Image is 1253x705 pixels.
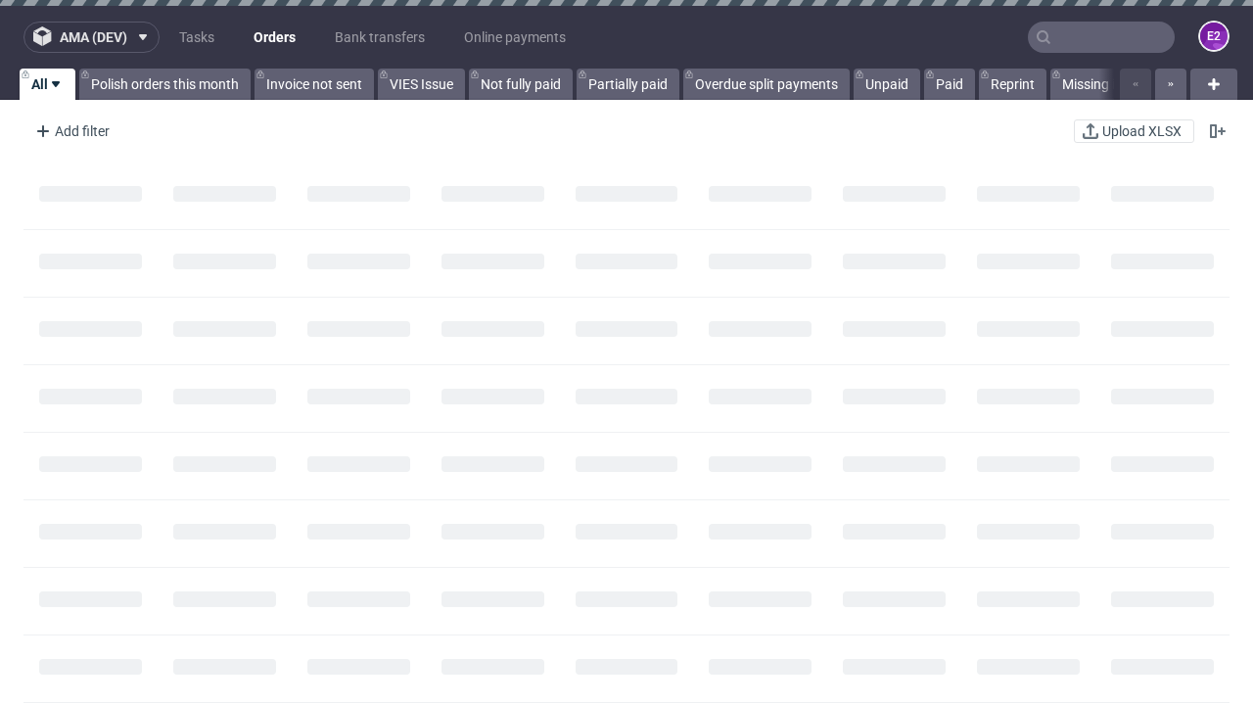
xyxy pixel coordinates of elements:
a: Online payments [452,22,578,53]
a: Invoice not sent [255,69,374,100]
a: Orders [242,22,307,53]
a: Bank transfers [323,22,437,53]
a: Reprint [979,69,1046,100]
button: ama (dev) [23,22,160,53]
a: Polish orders this month [79,69,251,100]
span: Upload XLSX [1098,124,1185,138]
div: Add filter [27,116,114,147]
a: Not fully paid [469,69,573,100]
a: Missing invoice [1050,69,1166,100]
a: Overdue split payments [683,69,850,100]
a: Partially paid [577,69,679,100]
a: Unpaid [854,69,920,100]
button: Upload XLSX [1074,119,1194,143]
a: VIES Issue [378,69,465,100]
a: Paid [924,69,975,100]
a: All [20,69,75,100]
a: Tasks [167,22,226,53]
figcaption: e2 [1200,23,1228,50]
span: ama (dev) [60,30,127,44]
